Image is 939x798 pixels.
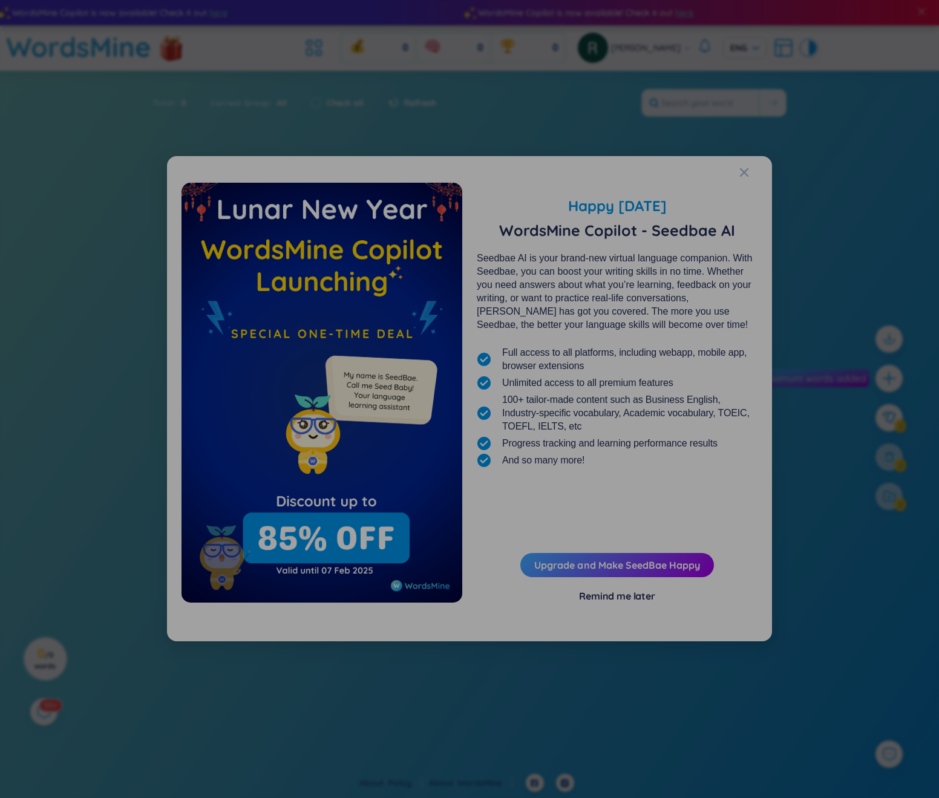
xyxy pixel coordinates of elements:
a: Upgrade and Make SeedBae Happy [534,560,700,572]
span: And so many more! [502,454,584,467]
span: 100+ tailor-made content such as Business English, Industry-specific vocabulary, Academic vocabul... [502,393,757,433]
button: Upgrade and Make SeedBae Happy [520,554,714,578]
span: Progress tracking and learning performance results [502,437,718,450]
img: minionSeedbaeMessage.35ffe99e.png [319,332,440,452]
span: Happy [DATE] [477,195,757,217]
div: Remind me later [579,590,655,603]
span: Full access to all platforms, including webapp, mobile app, browser extensions [502,346,757,373]
div: Seedbae AI is your brand-new virtual language companion. With Seedbae, you can boost your writing... [477,252,757,332]
button: Close [739,156,772,189]
span: WordsMine Copilot - Seedbae AI [477,221,757,240]
img: wmFlashDealEmpty.967f2bab.png [182,183,462,603]
span: Unlimited access to all premium features [502,376,673,390]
